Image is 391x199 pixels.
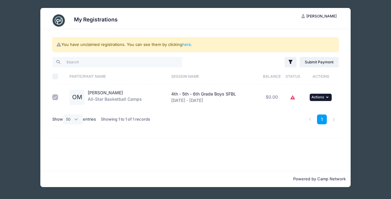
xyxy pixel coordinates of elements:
span: Actions [312,95,324,99]
th: Status: activate to sort column ascending [283,68,302,84]
img: CampNetwork [53,14,65,27]
input: Search [52,57,182,67]
a: here [182,42,191,47]
td: $0.00 [260,84,283,110]
div: You have unclaimed registrations. You can see them by clicking . [52,37,339,52]
button: [PERSON_NAME] [296,11,342,21]
select: Showentries [63,114,83,125]
a: Submit Payment [300,57,339,67]
label: Show entries [52,114,96,125]
div: Showing 1 to 1 of 1 records [101,112,150,126]
div: All-Star Basketball Camps [88,90,142,105]
div: [DATE] - [DATE] [171,91,257,104]
a: [PERSON_NAME] [88,90,123,95]
th: Select All [52,68,67,84]
th: Balance: activate to sort column ascending [260,68,283,84]
div: OM [69,90,85,105]
th: Session Name: activate to sort column ascending [168,68,260,84]
h3: My Registrations [74,16,118,23]
span: [PERSON_NAME] [306,14,337,18]
button: Actions [310,94,332,101]
span: 4th - 5th - 6th Grade Boys SFBL [171,91,236,96]
th: Actions: activate to sort column ascending [303,68,339,84]
th: Participant Name: activate to sort column ascending [66,68,168,84]
a: 1 [317,115,327,125]
p: Powered by Camp Network [45,176,346,182]
a: OM [69,95,85,100]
